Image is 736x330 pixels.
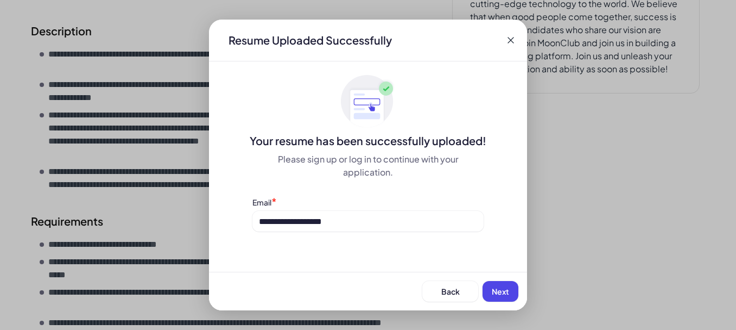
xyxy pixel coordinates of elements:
[441,287,460,296] span: Back
[209,133,527,148] div: Your resume has been successfully uploaded!
[422,281,478,302] button: Back
[220,33,401,48] div: Resume Uploaded Successfully
[492,287,509,296] span: Next
[483,281,518,302] button: Next
[252,197,271,207] label: Email
[252,153,484,179] div: Please sign up or log in to continue with your application.
[341,74,395,129] img: ApplyedMaskGroup3.svg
